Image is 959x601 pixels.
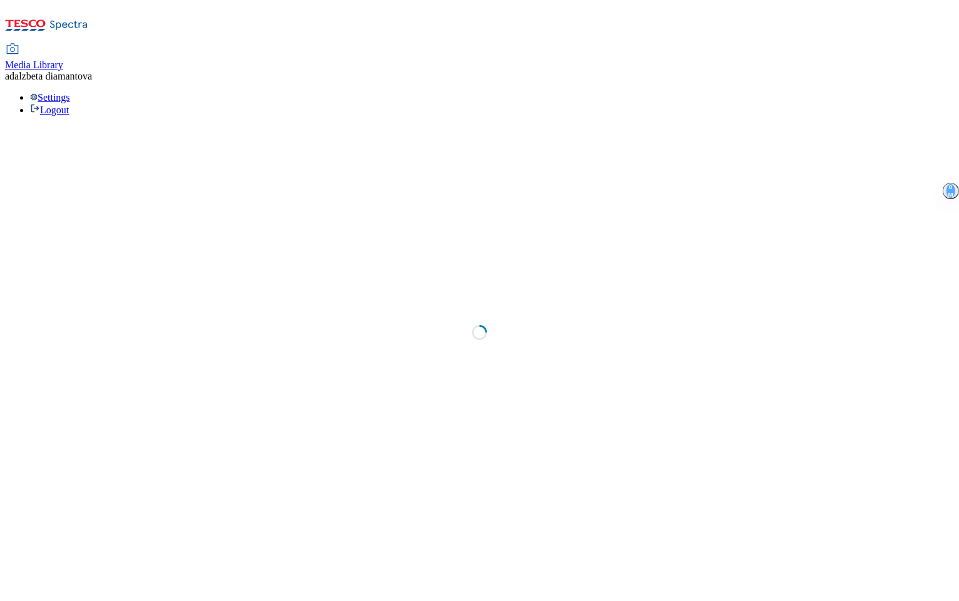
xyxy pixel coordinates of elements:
[14,71,92,81] span: alzbeta diamantova
[30,92,70,103] a: Settings
[5,71,14,81] span: ad
[30,105,69,115] a: Logout
[5,59,63,70] span: Media Library
[5,44,63,71] a: Media Library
